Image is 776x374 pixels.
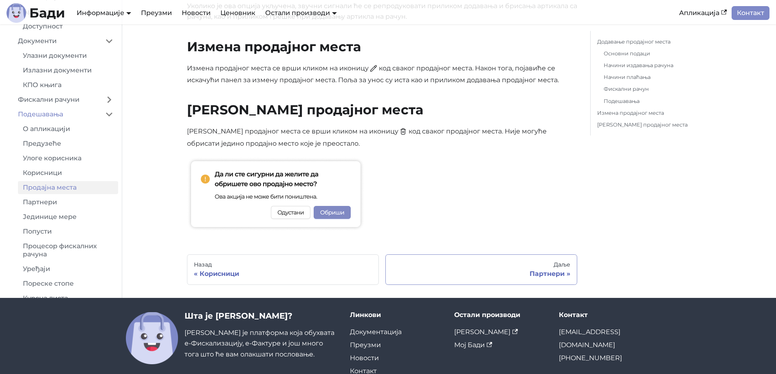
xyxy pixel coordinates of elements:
a: Фискални рачуни [13,93,100,106]
a: Начини плаћања [604,73,705,81]
a: Подешавања [13,108,100,121]
div: Линкови [350,311,442,319]
h2: Измена продајног места [187,39,577,55]
a: Додавање продајног места [597,37,708,46]
a: Улазни документи [18,49,118,62]
a: Предузеће [18,137,118,150]
a: [PHONE_NUMBER] [559,354,622,362]
a: Курсна листа [18,292,118,305]
img: Бади [126,312,178,364]
a: Подешавања [604,97,705,105]
a: НазадКорисници [187,254,379,285]
img: Брисање продајног места [187,157,365,231]
a: Мој Бади [454,341,492,349]
div: Даље [392,261,570,269]
a: КПО књига [18,79,118,92]
a: Преузми [136,6,177,20]
b: Бади [29,7,65,20]
a: Попусти [18,225,118,238]
a: ЛогоБади [7,3,65,23]
button: Collapse sidebar category 'Подешавања' [100,108,118,121]
a: Пореске стопе [18,277,118,290]
h2: [PERSON_NAME] продајног места [187,102,577,118]
a: [PERSON_NAME] продајног места [597,120,708,129]
a: О апликацији [18,122,118,136]
a: [EMAIL_ADDRESS][DOMAIN_NAME] [559,328,620,349]
div: Контакт [559,311,651,319]
a: Основни подаци [604,49,705,58]
a: Новости [350,354,379,362]
a: Јединице мере [18,210,118,223]
div: Назад [194,261,372,269]
a: Доступност [18,20,118,33]
button: Collapse sidebar category 'Документи' [100,35,118,48]
a: Ценовник [215,6,260,20]
a: Корисници [18,166,118,179]
a: Документи [13,35,100,48]
a: ДаљеПартнери [385,254,577,285]
button: Expand sidebar category 'Фискални рачуни' [100,93,118,106]
a: Продајна места [18,181,118,194]
nav: странице докумената [187,254,577,285]
p: [PERSON_NAME] продајног места се врши кликом на иконицу код сваког продајног места. Није могуће о... [187,126,577,149]
a: Начини издавања рачуна [604,61,705,70]
a: Преузми [350,341,381,349]
a: Измена продајног места [597,109,708,117]
div: [PERSON_NAME] је платформа која обухвата е-Фискализацију, е-Фактуре и још много тога што ће вам о... [185,311,337,364]
a: [PERSON_NAME] [454,328,518,336]
div: Корисници [194,270,372,278]
img: Лого [7,3,26,23]
a: Процесор фискалних рачуна [18,240,118,261]
a: Новости [177,6,215,20]
a: Документација [350,328,402,336]
a: Контакт [732,6,769,20]
a: Остали производи [265,9,337,17]
a: Уређаји [18,262,118,276]
div: Партнери [392,270,570,278]
a: Апликација [674,6,732,20]
p: Измена продајног места се врши кликом на иконицу код сваког продајног места. Након тога, појавиће... [187,63,577,86]
div: Остали производи [454,311,546,319]
a: Улоге корисника [18,152,118,165]
a: Фискални рачун [604,85,705,93]
h3: Шта је [PERSON_NAME]? [185,311,337,321]
a: Партнери [18,196,118,209]
a: Информације [77,9,131,17]
a: Излазни документи [18,64,118,77]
